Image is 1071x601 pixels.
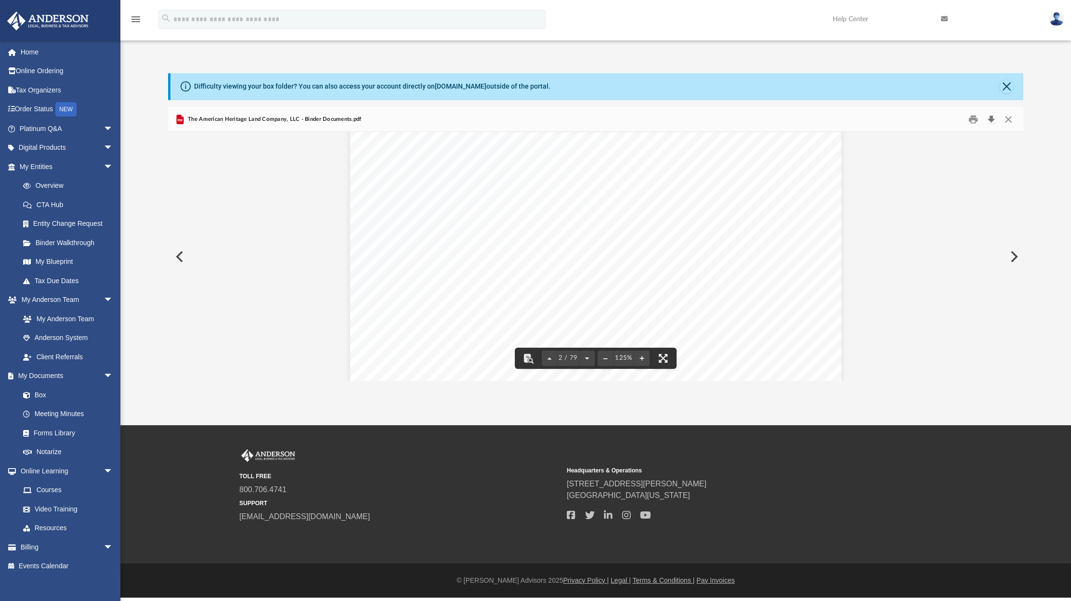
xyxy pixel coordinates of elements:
[552,270,580,280] span: [DATE]
[104,290,123,310] span: arrow_drop_down
[239,472,560,481] small: TOLL FREE
[7,557,128,576] a: Events Calendar
[13,214,128,234] a: Entity Change Request
[1003,243,1024,270] button: Next File
[422,366,586,376] span: This company is managed by its managers
[13,443,123,462] a: Notarize
[168,107,1024,381] div: Preview
[130,13,142,25] i: menu
[1000,112,1017,127] button: Close
[7,461,123,481] a: Online Learningarrow_drop_down
[168,243,189,270] button: Previous File
[7,290,123,310] a: My Anderson Teamarrow_drop_down
[435,82,486,90] a: [DOMAIN_NAME]
[696,576,734,584] a: Pay Invoices
[55,102,77,117] div: NEW
[7,62,128,81] a: Online Ordering
[13,347,123,366] a: Client Referrals
[579,348,595,369] button: Next page
[104,138,123,158] span: arrow_drop_down
[13,195,128,214] a: CTA Hub
[408,344,528,354] span: Management and Ownership
[168,132,1024,380] div: Document Viewer
[104,537,123,557] span: arrow_drop_down
[557,348,579,369] button: 2 / 79
[161,13,171,24] i: search
[611,576,631,584] a: Legal |
[104,157,123,177] span: arrow_drop_down
[567,480,706,488] a: [STREET_ADDRESS][PERSON_NAME]
[13,423,118,443] a: Forms Library
[552,317,690,327] span: [STREET_ADDRESS][US_STATE]
[104,461,123,481] span: arrow_drop_down
[598,348,613,369] button: Zoom out
[130,18,142,25] a: menu
[13,176,128,196] a: Overview
[13,328,123,348] a: Anderson System
[239,485,287,494] a: 800.706.4741
[7,80,128,100] a: Tax Organizers
[633,576,695,584] a: Terms & Conditions |
[552,286,760,296] span: [STREET_ADDRESS][PERSON_NAME][US_STATE]
[7,100,128,119] a: Order StatusNEW
[567,466,888,475] small: Headquarters & Operations
[1049,12,1064,26] img: User Pic
[104,119,123,139] span: arrow_drop_down
[239,449,297,462] img: Anderson Advisors Platinum Portal
[964,112,983,127] button: Print
[455,254,505,264] span: Organization
[1000,80,1013,93] button: Close
[613,355,634,361] div: Current zoom level
[634,348,650,369] button: Zoom in
[552,302,703,311] span: [PERSON_NAME] Registered Agents, Inc.
[186,115,362,124] span: The American Heritage Land Company, LLC - Binder Documents.pdf
[7,138,128,157] a: Digital Productsarrow_drop_down
[239,512,370,521] a: [EMAIL_ADDRESS][DOMAIN_NAME]
[586,366,589,376] span: .
[13,385,118,405] a: Box
[563,576,609,584] a: Privacy Policy |
[104,366,123,386] span: arrow_drop_down
[13,519,123,538] a: Resources
[653,348,674,369] button: Enter fullscreen
[542,348,557,369] button: Previous page
[422,286,457,296] span: Business
[4,12,91,30] img: Anderson Advisors Platinum Portal
[168,132,1024,380] div: File preview
[13,405,123,424] a: Meeting Minutes
[567,491,690,499] a: [GEOGRAPHIC_DATA][US_STATE]
[422,302,486,311] span: Registered Agent:
[120,575,1071,586] div: © [PERSON_NAME] Advisors 2025
[13,252,123,272] a: My Blueprint
[13,499,118,519] a: Video Training
[7,157,128,176] a: My Entitiesarrow_drop_down
[13,271,128,290] a: Tax Due Dates
[552,254,606,264] span: [US_STATE]
[239,499,560,508] small: SUPPORT
[194,81,550,91] div: Difficulty viewing your box folder? You can also access your account directly on outside of the p...
[557,355,579,361] span: 2 / 79
[7,537,128,557] a: Billingarrow_drop_down
[7,366,123,386] a: My Documentsarrow_drop_down
[505,254,508,264] span: :
[459,286,493,296] span: Address:
[13,233,128,252] a: Binder Walkthrough
[482,180,783,191] span: Overview of The American Heritage Land Company, LLC
[422,270,506,280] span: Date of Organization:
[13,309,118,328] a: My Anderson Team
[13,481,123,500] a: Courses
[422,254,452,264] span: State of
[408,227,533,237] span: Entity Formation Information
[7,119,128,138] a: Platinum Q&Aarrow_drop_down
[7,42,128,62] a: Home
[982,112,1000,127] button: Download
[518,348,539,369] button: Toggle findbar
